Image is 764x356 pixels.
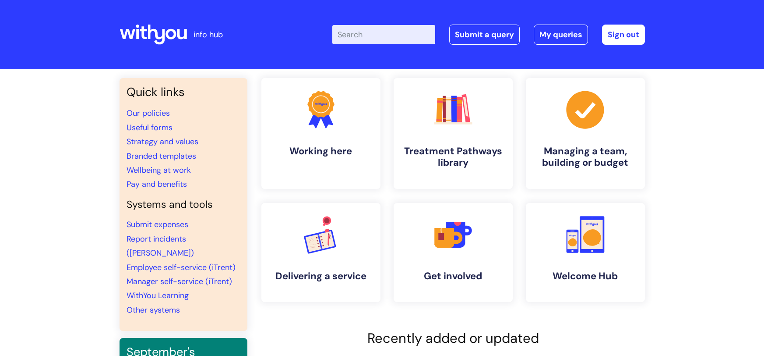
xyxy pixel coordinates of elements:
[401,146,506,169] h4: Treatment Pathways library
[401,271,506,282] h4: Get involved
[194,28,223,42] p: info hub
[127,108,170,118] a: Our policies
[127,122,173,133] a: Useful forms
[261,78,380,189] a: Working here
[449,25,520,45] a: Submit a query
[127,151,196,161] a: Branded templates
[127,165,191,175] a: Wellbeing at work
[533,146,638,169] h4: Managing a team, building or budget
[534,25,588,45] a: My queries
[268,271,373,282] h4: Delivering a service
[127,179,187,189] a: Pay and benefits
[127,219,188,230] a: Submit expenses
[261,330,645,346] h2: Recently added or updated
[127,305,180,315] a: Other systems
[394,203,513,302] a: Get involved
[127,199,240,211] h4: Systems and tools
[268,146,373,157] h4: Working here
[526,78,645,189] a: Managing a team, building or budget
[127,85,240,99] h3: Quick links
[533,271,638,282] h4: Welcome Hub
[602,25,645,45] a: Sign out
[394,78,513,189] a: Treatment Pathways library
[127,234,194,258] a: Report incidents ([PERSON_NAME])
[332,25,435,44] input: Search
[526,203,645,302] a: Welcome Hub
[127,290,189,301] a: WithYou Learning
[332,25,645,45] div: | -
[261,203,380,302] a: Delivering a service
[127,262,236,273] a: Employee self-service (iTrent)
[127,136,198,147] a: Strategy and values
[127,276,232,287] a: Manager self-service (iTrent)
